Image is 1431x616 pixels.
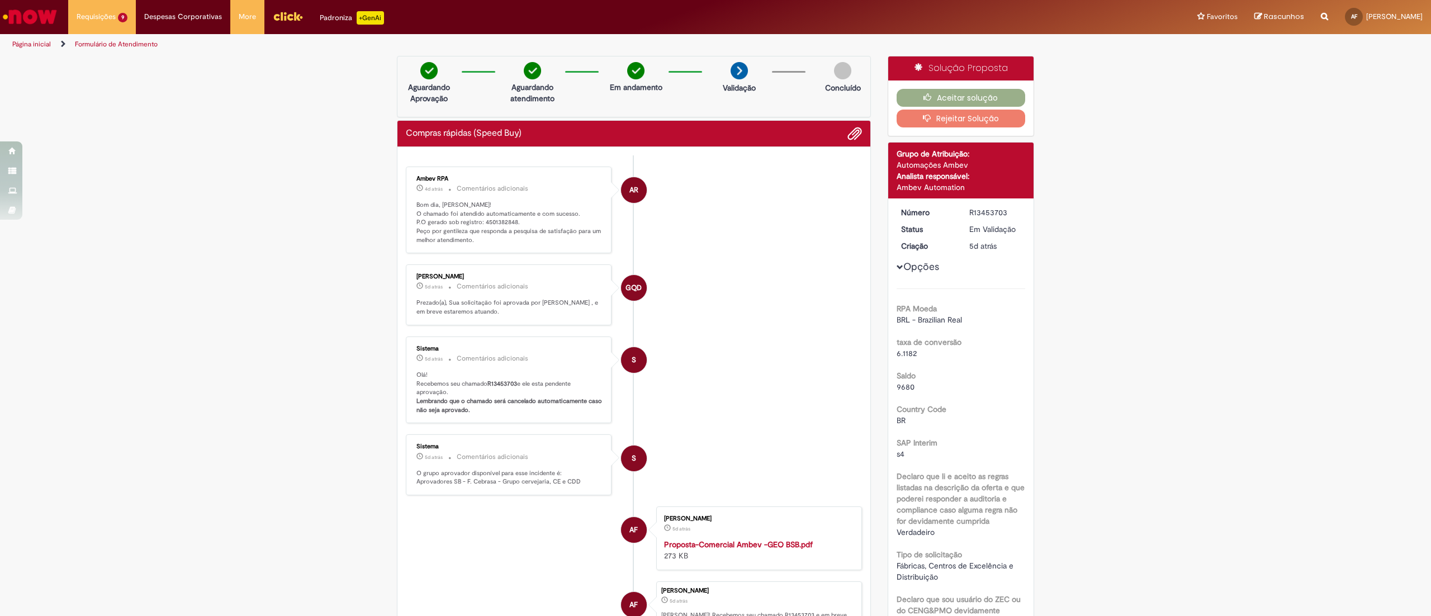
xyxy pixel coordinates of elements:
div: Giselle Queiroz Dias [621,275,647,301]
div: R13453703 [969,207,1021,218]
b: Declaro que li e aceito as regras listadas na descrição da oferta e que poderei responder a audit... [897,471,1025,526]
span: 5d atrás [425,454,443,461]
div: Automações Ambev [897,159,1026,170]
div: Analista responsável: [897,170,1026,182]
p: Validação [723,82,756,93]
img: check-circle-green.png [524,62,541,79]
button: Adicionar anexos [847,126,862,141]
dt: Status [893,224,961,235]
span: S [632,347,636,373]
span: 6.1182 [897,348,917,358]
p: Concluído [825,82,861,93]
div: 273 KB [664,539,850,561]
div: Padroniza [320,11,384,25]
time: 27/08/2025 16:48:40 [672,525,690,532]
span: More [239,11,256,22]
span: Rascunhos [1264,11,1304,22]
b: SAP Interim [897,438,937,448]
span: S [632,445,636,472]
b: Country Code [897,404,946,414]
dt: Número [893,207,961,218]
span: 5d atrás [969,241,997,251]
small: Comentários adicionais [457,282,528,291]
img: click_logo_yellow_360x200.png [273,8,303,25]
span: Fábricas, Centros de Excelência e Distribuição [897,561,1016,582]
h2: Compras rápidas (Speed Buy) Histórico de tíquete [406,129,522,139]
div: Solução Proposta [888,56,1034,80]
div: Em Validação [969,224,1021,235]
span: 9680 [897,382,914,392]
div: Ambev RPA [416,176,603,182]
small: Comentários adicionais [457,354,528,363]
span: 5d atrás [670,598,688,604]
a: Página inicial [12,40,51,49]
time: 27/08/2025 16:49:04 [969,241,997,251]
p: Prezado(a), Sua solicitação foi aprovada por [PERSON_NAME] , e em breve estaremos atuando. [416,298,603,316]
img: img-circle-grey.png [834,62,851,79]
span: 5d atrás [425,283,443,290]
span: AR [629,177,638,203]
b: R13453703 [487,380,517,388]
img: check-circle-green.png [420,62,438,79]
div: [PERSON_NAME] [664,515,850,522]
img: ServiceNow [1,6,59,28]
b: Tipo de solicitação [897,549,962,560]
span: AF [1351,13,1357,20]
div: System [621,446,647,471]
div: Sistema [416,443,603,450]
div: Sistema [416,345,603,352]
span: 4d atrás [425,186,443,192]
p: Aguardando Aprovação [402,82,456,104]
span: 5d atrás [425,356,443,362]
time: 27/08/2025 16:49:17 [425,356,443,362]
div: Ambev Automation [897,182,1026,193]
a: Proposta-Comercial Ambev -GEO BSB.pdf [664,539,813,549]
b: Saldo [897,371,916,381]
p: Bom dia, [PERSON_NAME]! O chamado foi atendido automaticamente e com sucesso. P.O gerado sob regi... [416,201,603,245]
span: GQD [626,274,642,301]
span: Requisições [77,11,116,22]
div: Grupo de Atribuição: [897,148,1026,159]
div: [PERSON_NAME] [416,273,603,280]
button: Aceitar solução [897,89,1026,107]
span: BRL - Brazilian Real [897,315,962,325]
b: RPA Moeda [897,304,937,314]
b: taxa de conversão [897,337,961,347]
ul: Trilhas de página [8,34,946,55]
span: 5d atrás [672,525,690,532]
span: 9 [118,13,127,22]
time: 27/08/2025 16:49:14 [425,454,443,461]
div: Anna Paula Rocha De Faria [621,517,647,543]
p: +GenAi [357,11,384,25]
small: Comentários adicionais [457,184,528,193]
img: arrow-next.png [731,62,748,79]
p: Em andamento [610,82,662,93]
img: check-circle-green.png [627,62,645,79]
b: Lembrando que o chamado será cancelado automaticamente caso não seja aprovado. [416,397,604,414]
small: Comentários adicionais [457,452,528,462]
div: 27/08/2025 16:49:04 [969,240,1021,252]
button: Rejeitar Solução [897,110,1026,127]
span: BR [897,415,906,425]
p: O grupo aprovador disponível para esse incidente é: Aprovadores SB - F. Cebrasa - Grupo cervejari... [416,469,603,486]
time: 28/08/2025 09:44:17 [425,283,443,290]
time: 28/08/2025 11:14:48 [425,186,443,192]
span: Verdadeiro [897,527,935,537]
div: [PERSON_NAME] [661,587,856,594]
span: s4 [897,449,904,459]
span: [PERSON_NAME] [1366,12,1423,21]
div: Ambev RPA [621,177,647,203]
span: AF [629,517,638,543]
p: Aguardando atendimento [505,82,560,104]
time: 27/08/2025 16:49:04 [670,598,688,604]
dt: Criação [893,240,961,252]
a: Formulário de Atendimento [75,40,158,49]
span: Despesas Corporativas [144,11,222,22]
div: System [621,347,647,373]
span: Favoritos [1207,11,1238,22]
a: Rascunhos [1254,12,1304,22]
p: Olá! Recebemos seu chamado e ele esta pendente aprovação. [416,371,603,415]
